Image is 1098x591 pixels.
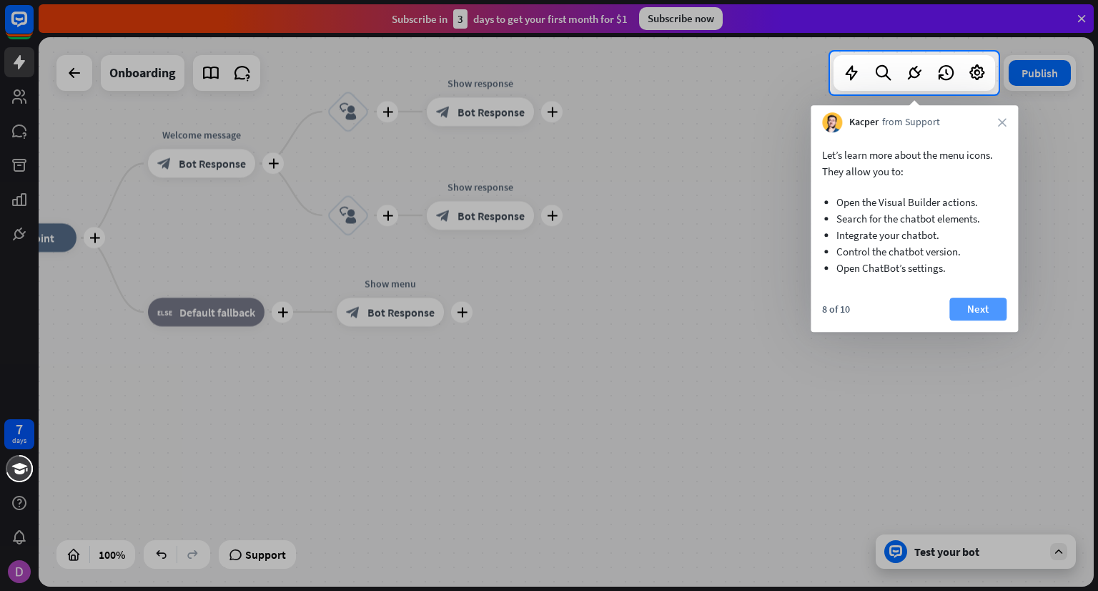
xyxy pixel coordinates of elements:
[822,303,850,316] div: 8 of 10
[836,194,992,210] li: Open the Visual Builder actions.
[822,147,1006,180] p: Let’s learn more about the menu icons. They allow you to:
[11,6,54,49] button: Open LiveChat chat widget
[836,260,992,276] li: Open ChatBot’s settings.
[998,118,1006,127] i: close
[836,227,992,243] li: Integrate your chatbot.
[836,243,992,260] li: Control the chatbot version.
[849,115,879,130] span: Kacper
[836,210,992,227] li: Search for the chatbot elements.
[949,298,1006,321] button: Next
[882,115,940,130] span: from Support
